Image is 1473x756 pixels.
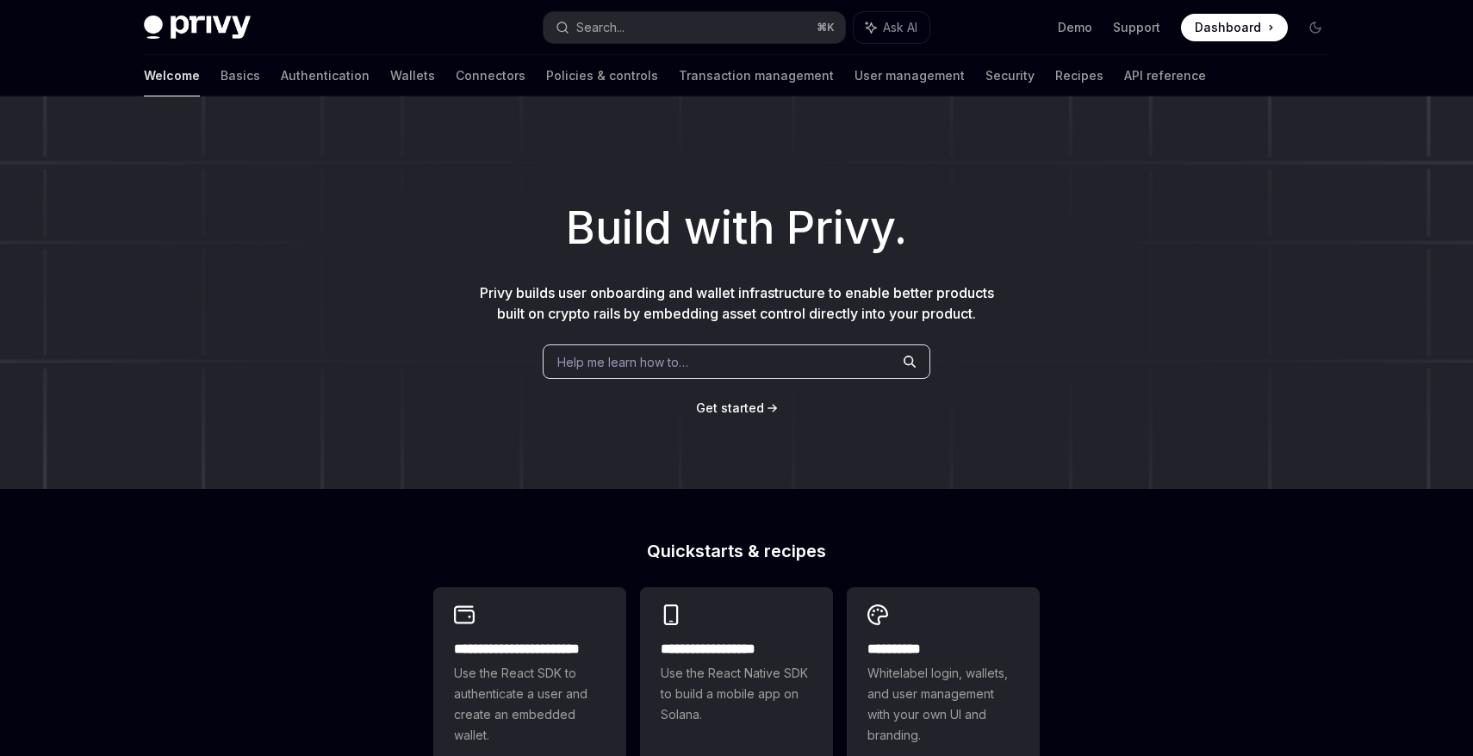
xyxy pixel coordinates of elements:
span: Use the React Native SDK to build a mobile app on Solana. [661,663,812,725]
button: Search...⌘K [544,12,845,43]
a: Authentication [281,55,370,96]
a: Security [985,55,1035,96]
a: User management [855,55,965,96]
a: Get started [696,400,764,417]
span: Help me learn how to… [557,353,688,371]
a: Basics [221,55,260,96]
a: Wallets [390,55,435,96]
span: Privy builds user onboarding and wallet infrastructure to enable better products built on crypto ... [480,284,994,322]
h1: Build with Privy. [28,195,1445,262]
span: Use the React SDK to authenticate a user and create an embedded wallet. [454,663,606,746]
a: Recipes [1055,55,1103,96]
img: dark logo [144,15,251,40]
span: Whitelabel login, wallets, and user management with your own UI and branding. [867,663,1019,746]
a: Support [1113,19,1160,36]
span: Ask AI [883,19,917,36]
a: Connectors [456,55,525,96]
a: Transaction management [679,55,834,96]
a: Policies & controls [546,55,658,96]
span: Dashboard [1195,19,1261,36]
button: Ask AI [854,12,929,43]
a: API reference [1124,55,1206,96]
a: Dashboard [1181,14,1288,41]
span: ⌘ K [817,21,835,34]
a: Demo [1058,19,1092,36]
a: Welcome [144,55,200,96]
h2: Quickstarts & recipes [433,542,1040,560]
span: Get started [696,400,764,415]
button: Toggle dark mode [1302,14,1329,41]
div: Search... [576,17,625,38]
